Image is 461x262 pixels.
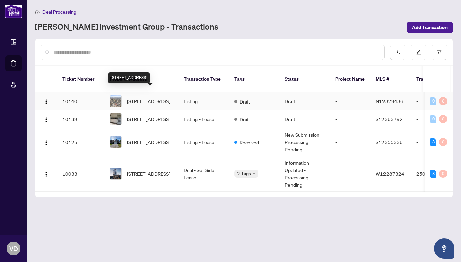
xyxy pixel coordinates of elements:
button: Logo [41,96,52,107]
span: S12355336 [376,139,403,145]
td: 10125 [57,128,104,156]
span: N12379436 [376,98,403,104]
th: Status [279,66,330,92]
td: 10140 [57,92,104,110]
span: Add Transaction [412,22,448,33]
div: 0 [430,97,436,105]
span: [STREET_ADDRESS] [127,138,170,146]
div: 0 [430,115,436,123]
th: Transaction Type [178,66,229,92]
td: Deal - Sell Side Lease [178,156,229,192]
span: download [395,50,400,55]
img: Logo [43,117,49,122]
th: Tags [229,66,279,92]
div: 0 [439,138,447,146]
td: - [411,92,458,110]
td: - [330,110,370,128]
td: Draft [279,110,330,128]
span: [STREET_ADDRESS] [127,115,170,123]
td: Information Updated - Processing Pending [279,156,330,192]
span: edit [416,50,421,55]
div: 3 [430,138,436,146]
button: Logo [41,168,52,179]
span: down [252,172,256,175]
td: - [330,128,370,156]
button: Logo [41,137,52,147]
td: - [330,156,370,192]
span: [STREET_ADDRESS] [127,170,170,177]
span: 2 Tags [237,170,251,177]
span: filter [437,50,442,55]
div: 0 [439,170,447,178]
td: Listing - Lease [178,110,229,128]
td: - [411,110,458,128]
td: 10033 [57,156,104,192]
span: Received [240,139,259,146]
span: S12363792 [376,116,403,122]
th: Project Name [330,66,370,92]
img: Logo [43,172,49,177]
span: Draft [240,116,250,123]
span: [STREET_ADDRESS] [127,97,170,105]
span: VD [9,244,18,253]
div: 0 [439,115,447,123]
img: thumbnail-img [110,95,121,107]
div: [STREET_ADDRESS] [108,72,150,83]
button: download [390,45,405,60]
img: logo [5,5,22,18]
button: filter [432,45,447,60]
td: New Submission - Processing Pending [279,128,330,156]
td: 10139 [57,110,104,128]
td: Listing - Lease [178,128,229,156]
img: Logo [43,99,49,105]
button: Open asap [434,238,454,259]
img: thumbnail-img [110,168,121,179]
td: Listing [178,92,229,110]
span: home [35,10,40,14]
td: - [411,128,458,156]
button: Add Transaction [407,22,453,33]
a: [PERSON_NAME] Investment Group - Transactions [35,21,218,33]
th: MLS # [370,66,411,92]
th: Ticket Number [57,66,104,92]
img: thumbnail-img [110,136,121,148]
button: Logo [41,114,52,124]
div: 0 [439,97,447,105]
td: - [330,92,370,110]
td: Draft [279,92,330,110]
img: thumbnail-img [110,113,121,125]
td: 250143 [411,156,458,192]
button: edit [411,45,426,60]
th: Trade Number [411,66,458,92]
span: Deal Processing [42,9,76,15]
img: Logo [43,140,49,145]
span: W12287324 [376,171,404,177]
div: 3 [430,170,436,178]
span: Draft [240,98,250,105]
th: Property Address [104,66,178,92]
